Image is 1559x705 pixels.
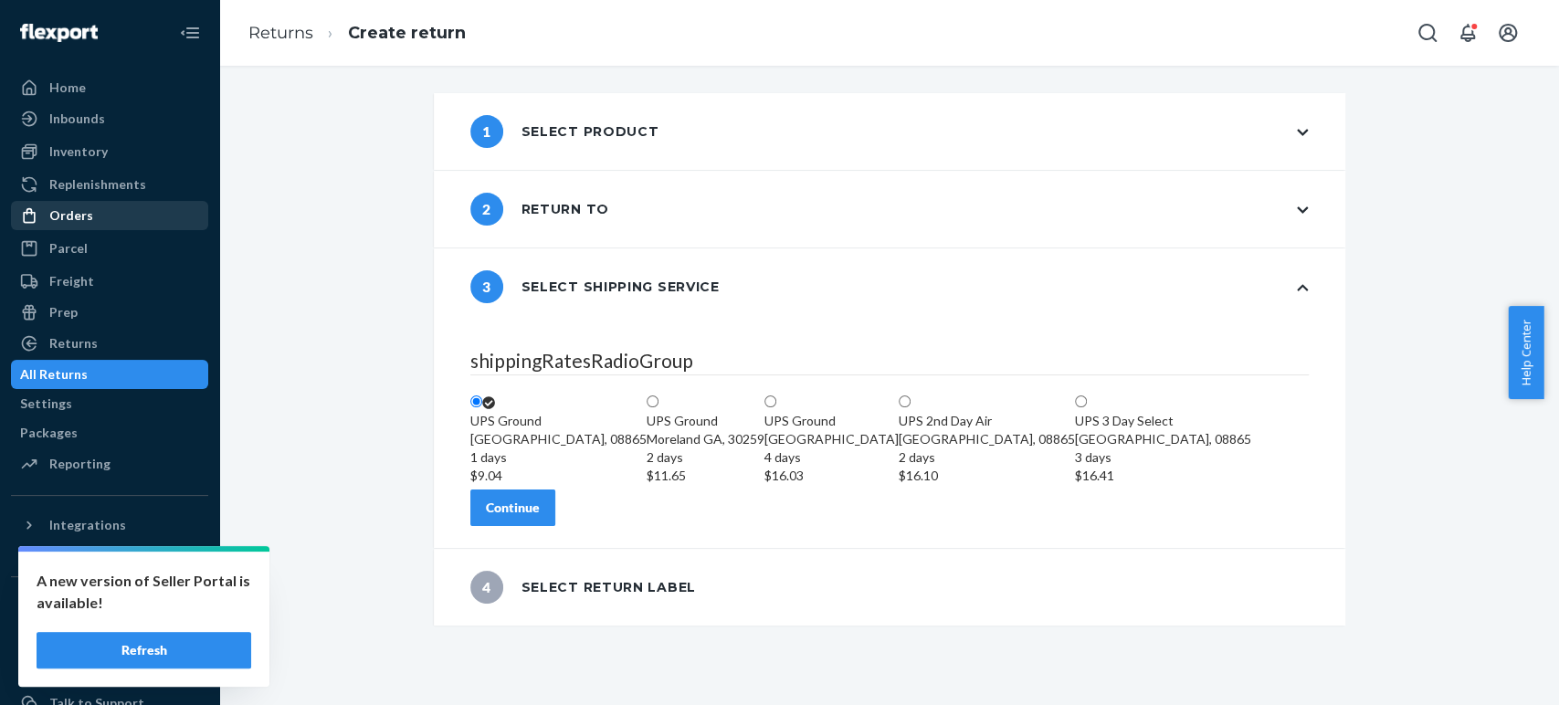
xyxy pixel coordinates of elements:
[11,658,208,687] a: Settings
[764,412,899,430] div: UPS Ground
[20,365,88,384] div: All Returns
[11,73,208,102] a: Home
[348,23,466,43] a: Create return
[49,239,88,258] div: Parcel
[11,628,208,650] a: Add Fast Tag
[248,23,313,43] a: Returns
[11,329,208,358] a: Returns
[647,395,658,407] input: UPS GroundMoreland GA, 302592 days$11.65
[11,418,208,447] a: Packages
[470,448,647,467] div: 1 days
[647,412,764,430] div: UPS Ground
[899,395,911,407] input: UPS 2nd Day Air[GEOGRAPHIC_DATA], 088652 days$16.10
[49,455,111,473] div: Reporting
[20,424,78,442] div: Packages
[49,303,78,321] div: Prep
[1075,395,1087,407] input: UPS 3 Day Select[GEOGRAPHIC_DATA], 088653 days$16.41
[11,201,208,230] a: Orders
[1409,15,1446,51] button: Open Search Box
[11,234,208,263] a: Parcel
[234,6,480,60] ol: breadcrumbs
[11,449,208,479] a: Reporting
[49,79,86,97] div: Home
[37,570,251,614] p: A new version of Seller Portal is available!
[172,15,208,51] button: Close Navigation
[899,412,1075,430] div: UPS 2nd Day Air
[470,395,482,407] input: UPS Ground[GEOGRAPHIC_DATA], 088651 days$9.04
[1508,306,1543,399] button: Help Center
[470,193,503,226] span: 2
[470,430,647,485] div: [GEOGRAPHIC_DATA], 08865
[1075,448,1251,467] div: 3 days
[49,516,126,534] div: Integrations
[49,206,93,225] div: Orders
[11,170,208,199] a: Replenishments
[899,430,1075,485] div: [GEOGRAPHIC_DATA], 08865
[1075,430,1251,485] div: [GEOGRAPHIC_DATA], 08865
[899,467,1075,485] div: $16.10
[470,489,555,526] button: Continue
[470,270,720,303] div: Select shipping service
[11,137,208,166] a: Inventory
[11,267,208,296] a: Freight
[647,430,764,485] div: Moreland GA, 30259
[470,412,647,430] div: UPS Ground
[1075,412,1251,430] div: UPS 3 Day Select
[11,360,208,389] a: All Returns
[470,115,503,148] span: 1
[49,110,105,128] div: Inbounds
[470,193,609,226] div: Return to
[470,115,659,148] div: Select product
[11,104,208,133] a: Inbounds
[49,175,146,194] div: Replenishments
[764,467,899,485] div: $16.03
[470,270,503,303] span: 3
[20,395,72,413] div: Settings
[470,347,1309,375] legend: shippingRatesRadioGroup
[764,395,776,407] input: UPS Ground[GEOGRAPHIC_DATA]4 days$16.03
[20,24,98,42] img: Flexport logo
[11,510,208,540] button: Integrations
[470,571,696,604] div: Select return label
[49,272,94,290] div: Freight
[11,389,208,418] a: Settings
[49,334,98,352] div: Returns
[470,467,647,485] div: $9.04
[764,448,899,467] div: 4 days
[486,499,540,517] div: Continue
[764,430,899,485] div: [GEOGRAPHIC_DATA]
[1490,15,1526,51] button: Open account menu
[49,142,108,161] div: Inventory
[899,448,1075,467] div: 2 days
[1449,15,1486,51] button: Open notifications
[647,467,764,485] div: $11.65
[470,571,503,604] span: 4
[37,632,251,668] button: Refresh
[1075,467,1251,485] div: $16.41
[11,547,208,569] a: Add Integration
[11,298,208,327] a: Prep
[647,448,764,467] div: 2 days
[11,592,208,621] button: Fast Tags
